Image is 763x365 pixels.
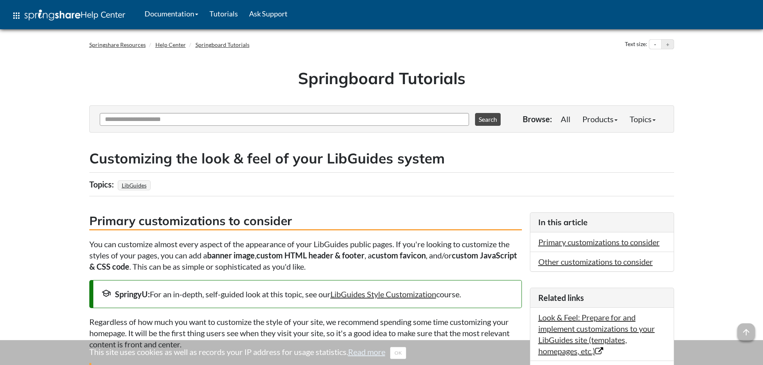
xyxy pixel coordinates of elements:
strong: custom HTML header & footer [256,250,364,260]
button: Search [475,113,501,126]
a: Topics [624,111,662,127]
a: Ask Support [244,4,293,24]
a: Other customizations to consider [538,257,653,266]
strong: custom favicon [372,250,426,260]
a: arrow_upward [737,324,755,334]
p: You can customize almost every aspect of the appearance of your LibGuides public pages. If you're... [89,238,522,272]
h1: Springboard Tutorials [95,67,668,89]
a: apps Help Center [6,4,131,28]
h3: Primary customizations to consider [89,212,522,230]
a: LibGuides [121,179,148,191]
div: This site uses cookies as well as records your IP address for usage statistics. [81,346,682,359]
span: school [101,288,111,298]
div: For an in-depth, self-guided look at this topic, see our course. [101,288,513,300]
strong: banner image [207,250,255,260]
a: Help Center [155,41,186,48]
h2: Customizing the look & feel of your LibGuides system [89,149,674,168]
a: Look & Feel: Prepare for and implement customizations to your LibGuides site (templates, homepage... [538,313,655,356]
a: Products [576,111,624,127]
p: Regardless of how much you want to customize the style of your site, we recommend spending some t... [89,316,522,350]
span: apps [12,11,21,20]
strong: SpringyU: [115,289,150,299]
button: Increase text size [662,40,674,49]
span: arrow_upward [737,323,755,341]
div: Text size: [623,39,649,50]
button: Decrease text size [649,40,661,49]
a: Springshare Resources [89,41,146,48]
a: Tutorials [204,4,244,24]
p: Browse: [523,113,552,125]
a: Primary customizations to consider [538,237,660,247]
span: Help Center [81,9,125,20]
a: Springboard Tutorials [195,41,250,48]
a: Documentation [139,4,204,24]
a: LibGuides Style Customization [330,289,436,299]
h3: In this article [538,217,666,228]
span: Related links [538,293,584,302]
a: All [555,111,576,127]
div: Topics: [89,177,116,192]
img: Springshare [24,10,81,20]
